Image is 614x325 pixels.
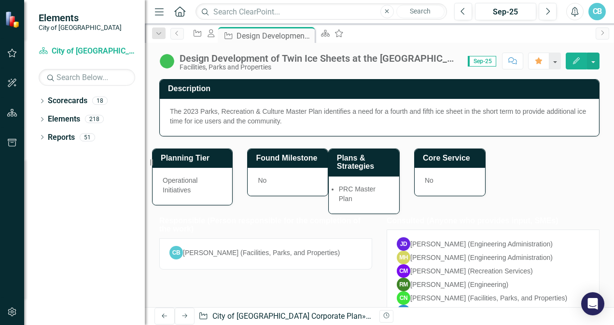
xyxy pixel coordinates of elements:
[39,69,135,86] input: Search Below...
[258,176,266,184] span: No
[159,54,175,69] img: In Progress
[170,107,589,126] p: The 2023 Parks, Recreation & Culture Master Plan identifies a need for a fourth and fifth ice she...
[396,5,445,18] button: Search
[180,53,458,64] div: Design Development of Twin Ice Sheets at the [GEOGRAPHIC_DATA]
[48,95,87,107] a: Scorecards
[169,246,183,259] div: CB
[48,132,75,143] a: Reports
[159,217,372,233] h3: Responsible (Person responsible for the completion of the work)
[5,11,22,28] img: ClearPoint Strategy
[39,46,135,57] a: City of [GEOGRAPHIC_DATA] Corporate Plan
[588,3,606,20] button: CB
[161,154,227,162] h3: Planning Tier
[410,266,533,276] div: [PERSON_NAME] (Recreation Services)
[237,30,312,42] div: Design Development of Twin Ice Sheets at the [GEOGRAPHIC_DATA]
[163,176,197,194] span: Operational Initiatives
[397,237,410,251] div: JD
[39,12,122,24] span: Elements
[168,84,594,93] h3: Description
[339,185,376,203] span: PRC Master Plan
[410,239,553,249] div: [PERSON_NAME] (Engineering Administration)
[397,305,410,318] div: VR
[256,154,322,162] h3: Found Milestone
[410,7,431,15] span: Search
[425,176,433,184] span: No
[397,251,410,264] div: MH
[468,56,496,67] span: Sep-25
[397,291,410,305] div: CN
[48,114,80,125] a: Elements
[410,293,567,303] div: [PERSON_NAME] (Facilities, Parks, and Properties)
[397,278,410,291] div: RM
[410,307,567,316] div: [PERSON_NAME] (Facilities, Parks, and Properties)
[195,3,447,20] input: Search ClearPoint...
[198,311,372,322] div: » »
[183,248,340,257] div: [PERSON_NAME] (Facilities, Parks, and Properties)
[337,154,394,171] h3: Plans & Strategies
[212,311,362,321] a: City of [GEOGRAPHIC_DATA] Corporate Plan
[387,217,600,225] h3: Consulted (Anyone who provides input, SMEs)
[85,115,104,123] div: 218
[180,64,458,71] div: Facilities, Parks and Properties
[423,154,480,162] h3: Core Service
[397,264,410,278] div: CM
[80,133,95,141] div: 51
[39,24,122,31] small: City of [GEOGRAPHIC_DATA]
[92,97,108,105] div: 18
[410,253,553,262] div: [PERSON_NAME] (Engineering Administration)
[581,292,604,315] div: Open Intercom Messenger
[475,3,536,20] button: Sep-25
[478,6,533,18] div: Sep-25
[410,280,508,289] div: [PERSON_NAME] (Engineering)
